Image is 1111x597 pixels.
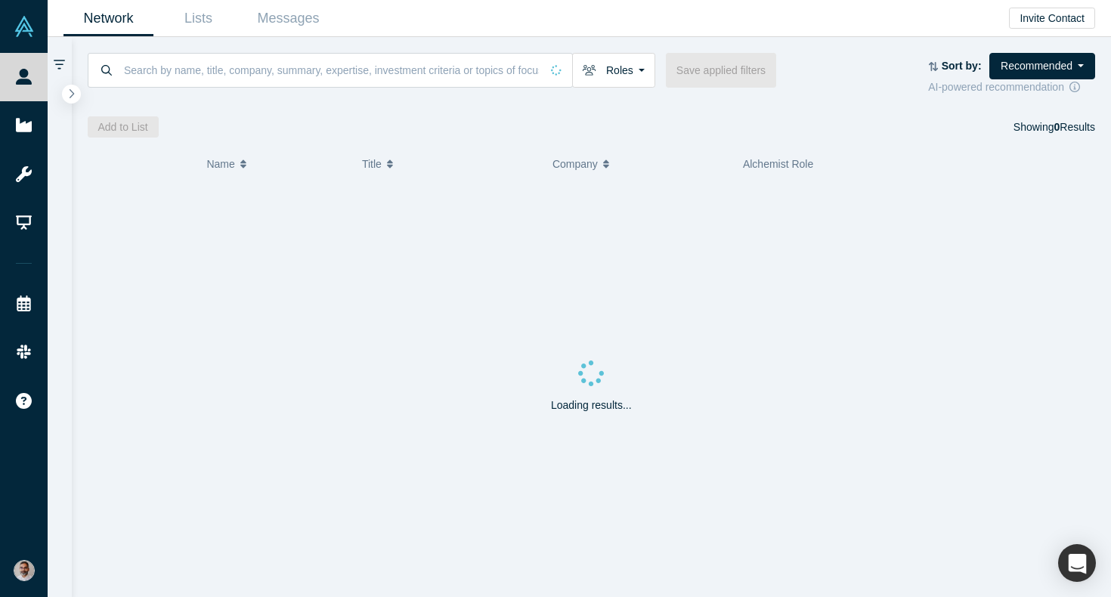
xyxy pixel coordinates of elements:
[362,148,382,180] span: Title
[552,148,598,180] span: Company
[206,148,234,180] span: Name
[63,1,153,36] a: Network
[14,560,35,581] img: Gotam Bhardwaj's Account
[1054,121,1095,133] span: Results
[572,53,655,88] button: Roles
[362,148,537,180] button: Title
[14,16,35,37] img: Alchemist Vault Logo
[122,52,540,88] input: Search by name, title, company, summary, expertise, investment criteria or topics of focus
[153,1,243,36] a: Lists
[989,53,1095,79] button: Recommended
[551,397,632,413] p: Loading results...
[666,53,776,88] button: Save applied filters
[88,116,159,138] button: Add to List
[1014,116,1095,138] div: Showing
[243,1,333,36] a: Messages
[1054,121,1060,133] strong: 0
[743,158,813,170] span: Alchemist Role
[206,148,346,180] button: Name
[928,79,1095,95] div: AI-powered recommendation
[1009,8,1095,29] button: Invite Contact
[552,148,727,180] button: Company
[942,60,982,72] strong: Sort by:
